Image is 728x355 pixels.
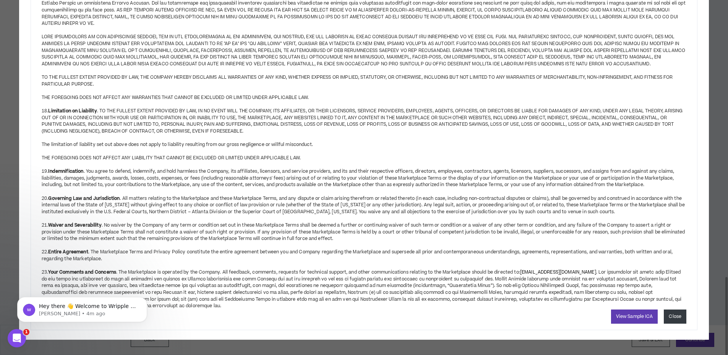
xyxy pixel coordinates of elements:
[520,269,596,276] a: [EMAIL_ADDRESS][DOMAIN_NAME]
[42,34,686,67] div: LORE IPSUMDOLORS AM CON ADIPISCINGE SEDDOEI, TEM IN UTL ETDOLOREMAGNA AL ENI ADMINIMVENI, QUI NOS...
[48,108,97,114] strong: Limitation on Liability
[48,195,120,202] strong: Governing Law and Jurisdiction
[42,188,686,215] div: 20. . All matters relating to the Marketplace and these Marketplace Terms, and any dispute or cla...
[42,94,686,101] div: THE FOREGOING DOES NOT AFFECT ANY WARRANTIES THAT CANNOT BE EXCLUDED OR LIMITED UNDER APPLICABLE ...
[42,141,686,148] div: The limitation of liability set out above does not apply to liability resulting from our gross ne...
[611,310,658,324] a: View Sample ICA
[42,155,686,162] div: THE FOREGOING DOES NOT AFFECT ANY LIABILITY THAT CANNOT BE EXCLUDED OR LIMITED UNDER APPLICABLE LAW.
[42,74,686,88] div: TO THE FULLEST EXTENT PROVIDED BY LAW, THE COMPANY HEREBY DISCLAIMS ALL WARRANTIES OF ANY KIND, W...
[48,168,83,175] strong: Indemnification
[664,310,686,324] button: Close
[48,269,116,276] strong: Your Comments and Concerns
[48,249,88,255] strong: Entire Agreement
[42,101,686,135] div: 18. . TO THE FULLEST EXTENT PROVIDED BY LAW, IN NO EVENT WILL THE COMPANY, ITS AFFILIATES, OR THE...
[6,281,159,334] iframe: Intercom notifications message
[42,215,686,242] div: 21. . No waiver by the Company of any term or condition set out in these Marketplace Terms shall ...
[42,263,686,310] div: 23. . The Marketplace is operated by the Company. All feedback, comments, requests for technical ...
[23,329,29,335] span: 1
[48,222,101,229] strong: Waiver and Severability
[8,329,26,347] iframe: Intercom live chat
[42,242,686,263] div: 22. . The Marketplace Terms and Privacy Policy constitute the entire agreement between you and Co...
[42,162,686,188] div: 19. . You agree to defend, indemnify, and hold harmless the Company, its affiliates, licensors, a...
